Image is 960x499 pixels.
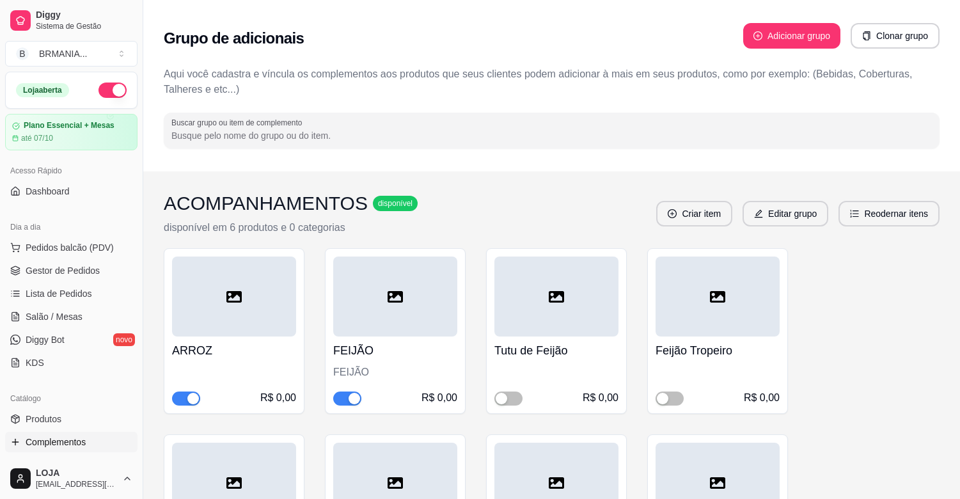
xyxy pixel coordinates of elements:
span: Dashboard [26,185,70,198]
p: disponível em 6 produtos e 0 categorias [164,220,418,235]
button: Select a team [5,41,138,67]
span: B [16,47,29,60]
span: Lista de Pedidos [26,287,92,300]
span: disponível [375,198,415,209]
article: Plano Essencial + Mesas [24,121,114,131]
h3: ACOMPANHAMENTOS [164,192,368,215]
span: plus-circle [753,31,762,40]
button: plus-circleAdicionar grupo [743,23,840,49]
div: Loja aberta [16,83,69,97]
span: Pedidos balcão (PDV) [26,241,114,254]
a: Complementos [5,432,138,452]
a: Lista de Pedidos [5,283,138,304]
div: Acesso Rápido [5,161,138,181]
div: Dia a dia [5,217,138,237]
span: Gestor de Pedidos [26,264,100,277]
div: R$ 0,00 [260,390,296,406]
span: Produtos [26,413,61,425]
h4: FEIJÃO [333,342,457,360]
button: LOJA[EMAIL_ADDRESS][DOMAIN_NAME] [5,463,138,494]
span: [EMAIL_ADDRESS][DOMAIN_NAME] [36,479,117,489]
span: Sistema de Gestão [36,21,132,31]
div: R$ 0,00 [744,390,780,406]
article: até 07/10 [21,133,53,143]
button: Alterar Status [98,83,127,98]
a: Produtos [5,409,138,429]
button: ordered-listReodernar itens [838,201,940,226]
button: Pedidos balcão (PDV) [5,237,138,258]
span: Complementos [26,436,86,448]
input: Buscar grupo ou item de complemento [171,129,932,142]
a: Diggy Botnovo [5,329,138,350]
h4: Tutu de Feijão [494,342,618,360]
p: Aqui você cadastra e víncula os complementos aos produtos que seus clientes podem adicionar à mai... [164,67,940,97]
div: FEIJÃO [333,365,457,380]
button: copyClonar grupo [851,23,940,49]
a: DiggySistema de Gestão [5,5,138,36]
div: R$ 0,00 [421,390,457,406]
div: R$ 0,00 [583,390,618,406]
span: edit [754,209,763,218]
span: KDS [26,356,44,369]
span: LOJA [36,468,117,479]
a: Gestor de Pedidos [5,260,138,281]
span: plus-circle [668,209,677,218]
a: Salão / Mesas [5,306,138,327]
div: BRMANIA ... [39,47,87,60]
span: Diggy [36,10,132,21]
a: Plano Essencial + Mesasaté 07/10 [5,114,138,150]
span: Salão / Mesas [26,310,83,323]
span: Diggy Bot [26,333,65,346]
label: Buscar grupo ou item de complemento [171,117,306,128]
a: Dashboard [5,181,138,202]
h2: Grupo de adicionais [164,28,304,49]
span: copy [862,31,871,40]
div: Catálogo [5,388,138,409]
a: KDS [5,352,138,373]
h4: Feijão Tropeiro [656,342,780,360]
span: ordered-list [850,209,859,218]
button: plus-circleCriar item [656,201,732,226]
h4: ARROZ [172,342,296,360]
button: editEditar grupo [743,201,828,226]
